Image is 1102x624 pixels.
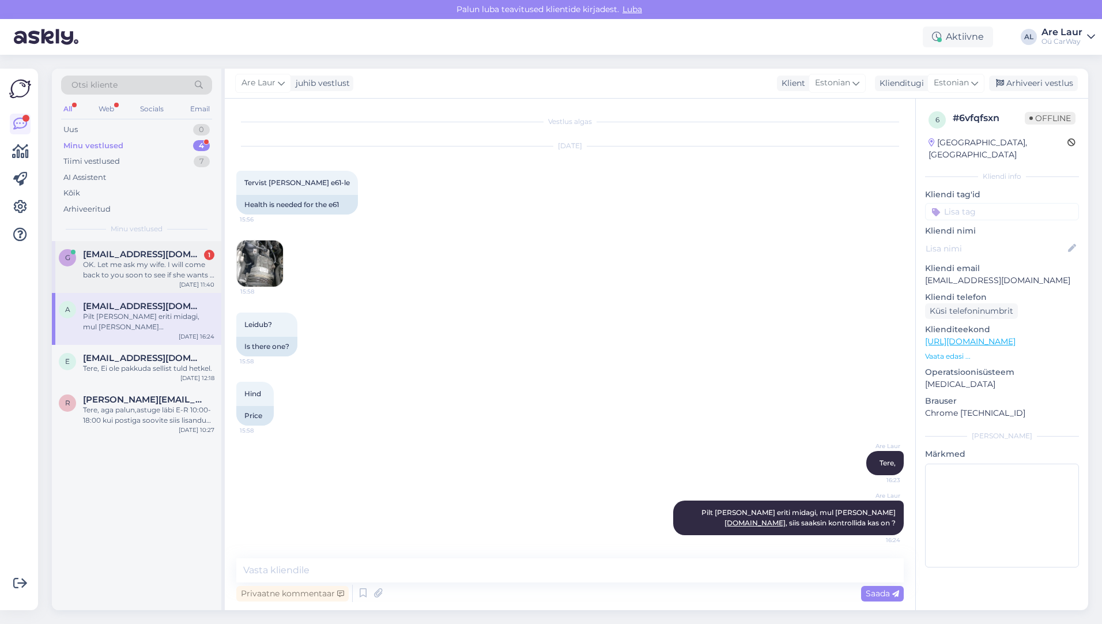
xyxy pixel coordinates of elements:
div: OK. Let me ask my wife. I will come back to you soon to see if she wants it and what price she's ... [83,260,214,280]
span: Leidub? [244,320,272,329]
span: Otsi kliente [71,79,118,91]
div: Minu vestlused [63,140,123,152]
span: 16:23 [857,476,900,484]
span: A [65,305,70,314]
div: Email [188,102,212,116]
input: Lisa nimi [926,242,1066,255]
span: Saada [866,588,899,599]
span: erikdzigovskyi@gmail.com [83,353,203,363]
div: [PERSON_NAME] [925,431,1079,441]
span: Minu vestlused [111,224,163,234]
div: Price [236,406,274,426]
span: Pilt [PERSON_NAME] eriti midagi, mul [PERSON_NAME] , siis saaksin kontrollida kas on ? [701,508,896,527]
div: Klient [777,77,805,89]
div: Oü CarWay [1041,37,1082,46]
div: [DATE] 11:40 [179,280,214,289]
span: Estonian [815,77,850,89]
span: Tere, [880,458,896,467]
div: Are Laur [1041,28,1082,37]
p: Vaata edasi ... [925,351,1079,362]
div: Arhiveeritud [63,204,111,215]
span: 6 [935,115,939,124]
span: garethchickey@gmail.com [83,249,203,260]
div: Web [96,102,116,116]
div: [DATE] [236,141,904,151]
span: Hind [244,389,261,398]
span: e [65,357,70,366]
p: Operatsioonisüsteem [925,366,1079,378]
p: Kliendi nimi [925,225,1079,237]
span: Andu.deemant@gmail.com [83,301,203,311]
div: Kliendi info [925,171,1079,182]
div: Küsi telefoninumbrit [925,303,1018,319]
div: Health is needed for the e61 [236,195,358,215]
div: Is there one? [236,337,297,356]
div: Socials [138,102,166,116]
div: # 6vfqfsxn [953,111,1025,125]
div: Arhiveeri vestlus [989,76,1078,91]
p: Märkmed [925,448,1079,460]
p: [EMAIL_ADDRESS][DOMAIN_NAME] [925,275,1079,287]
p: Kliendi telefon [925,291,1079,303]
div: Kõik [63,187,80,199]
div: Uus [63,124,78,136]
a: [URL][DOMAIN_NAME] [925,336,1016,347]
div: Aktiivne [923,27,993,47]
span: Are Laur [857,442,900,450]
div: [DATE] 16:24 [179,332,214,341]
span: Luba [619,4,646,14]
div: Pilt [PERSON_NAME] eriti midagi, mul [PERSON_NAME] [DOMAIN_NAME], siis saaksin kontrollida kas on ? [83,311,214,332]
span: 15:58 [240,357,283,366]
div: 0 [193,124,210,136]
span: g [65,253,70,262]
span: Are Laur [857,491,900,500]
span: Offline [1025,112,1075,125]
span: 16:24 [857,536,900,544]
p: Chrome [TECHNICAL_ID] [925,407,1079,419]
div: 4 [193,140,210,152]
span: Estonian [934,77,969,89]
span: r [65,399,70,407]
span: Are Laur [241,77,275,89]
div: Privaatne kommentaar [236,586,349,602]
div: Klienditugi [875,77,924,89]
div: Vestlus algas [236,116,904,127]
div: [DATE] 12:18 [180,374,214,382]
div: [GEOGRAPHIC_DATA], [GEOGRAPHIC_DATA] [929,137,1067,161]
span: rene.nikkarev@mail.ee [83,394,203,405]
div: 7 [194,156,210,167]
span: 15:58 [240,287,284,296]
p: Klienditeekond [925,324,1079,336]
div: Tere, Ei ole pakkuda sellist tuld hetkel. [83,363,214,374]
p: Kliendi email [925,262,1079,275]
div: AL [1021,29,1037,45]
img: Attachment [237,240,283,287]
span: Tervist [PERSON_NAME] e61-le [244,178,350,187]
a: Are LaurOü CarWay [1041,28,1095,46]
p: Kliendi tag'id [925,189,1079,201]
span: 15:58 [240,426,283,435]
a: [DOMAIN_NAME] [724,518,786,527]
div: Tiimi vestlused [63,156,120,167]
span: 15:56 [240,215,283,224]
div: Tere, aga palun,astuge läbi E-R 10:00-18:00 kui postiga soovite siis lisandub postitasu ja km. [83,405,214,426]
div: All [61,102,74,116]
div: 1 [204,250,214,260]
p: Brauser [925,395,1079,407]
input: Lisa tag [925,203,1079,220]
img: Askly Logo [9,78,31,100]
div: [DATE] 10:27 [179,426,214,434]
p: [MEDICAL_DATA] [925,378,1079,390]
div: juhib vestlust [291,77,350,89]
div: AI Assistent [63,172,106,183]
